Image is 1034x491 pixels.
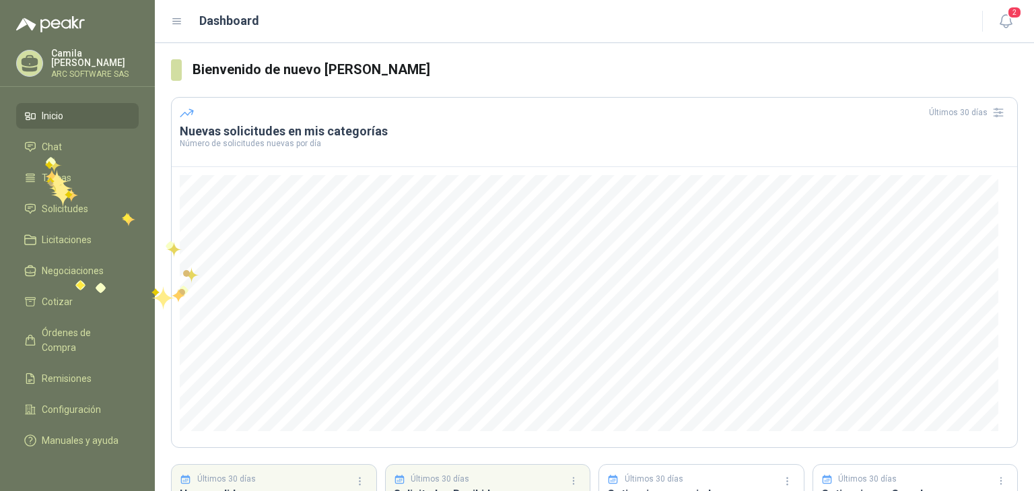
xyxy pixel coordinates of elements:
p: Últimos 30 días [625,473,683,486]
h3: Nuevas solicitudes en mis categorías [180,123,1009,139]
span: Tareas [42,170,71,185]
span: Licitaciones [42,232,92,247]
span: Manuales y ayuda [42,433,118,448]
span: Configuración [42,402,101,417]
h1: Dashboard [199,11,259,30]
span: 2 [1007,6,1022,19]
button: 2 [994,9,1018,34]
a: Órdenes de Compra [16,320,139,360]
a: Licitaciones [16,227,139,253]
span: Negociaciones [42,263,104,278]
a: Tareas [16,165,139,191]
a: Solicitudes [16,196,139,222]
div: Últimos 30 días [929,102,1009,123]
p: Últimos 30 días [838,473,897,486]
span: Solicitudes [42,201,88,216]
p: Camila [PERSON_NAME] [51,48,139,67]
img: Logo peakr [16,16,85,32]
a: Inicio [16,103,139,129]
a: Cotizar [16,289,139,315]
span: Cotizar [42,294,73,309]
a: Manuales y ayuda [16,428,139,453]
span: Chat [42,139,62,154]
h3: Bienvenido de nuevo [PERSON_NAME] [193,59,1018,80]
a: Configuración [16,397,139,422]
span: Remisiones [42,371,92,386]
a: Chat [16,134,139,160]
p: Últimos 30 días [411,473,469,486]
a: Negociaciones [16,258,139,284]
span: Órdenes de Compra [42,325,126,355]
p: ARC SOFTWARE SAS [51,70,139,78]
p: Número de solicitudes nuevas por día [180,139,1009,148]
p: Últimos 30 días [197,473,256,486]
span: Inicio [42,108,63,123]
a: Remisiones [16,366,139,391]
